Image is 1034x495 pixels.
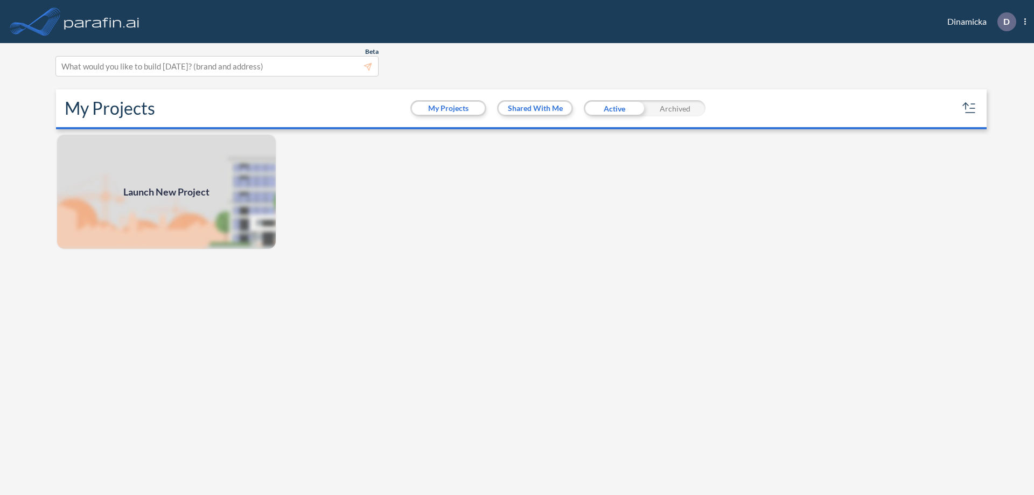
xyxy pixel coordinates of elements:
[584,100,645,116] div: Active
[56,134,277,250] img: add
[56,134,277,250] a: Launch New Project
[961,100,978,117] button: sort
[62,11,142,32] img: logo
[412,102,485,115] button: My Projects
[645,100,705,116] div: Archived
[65,98,155,118] h2: My Projects
[499,102,571,115] button: Shared With Me
[1003,17,1010,26] p: D
[123,185,209,199] span: Launch New Project
[931,12,1026,31] div: Dinamicka
[365,47,379,56] span: Beta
